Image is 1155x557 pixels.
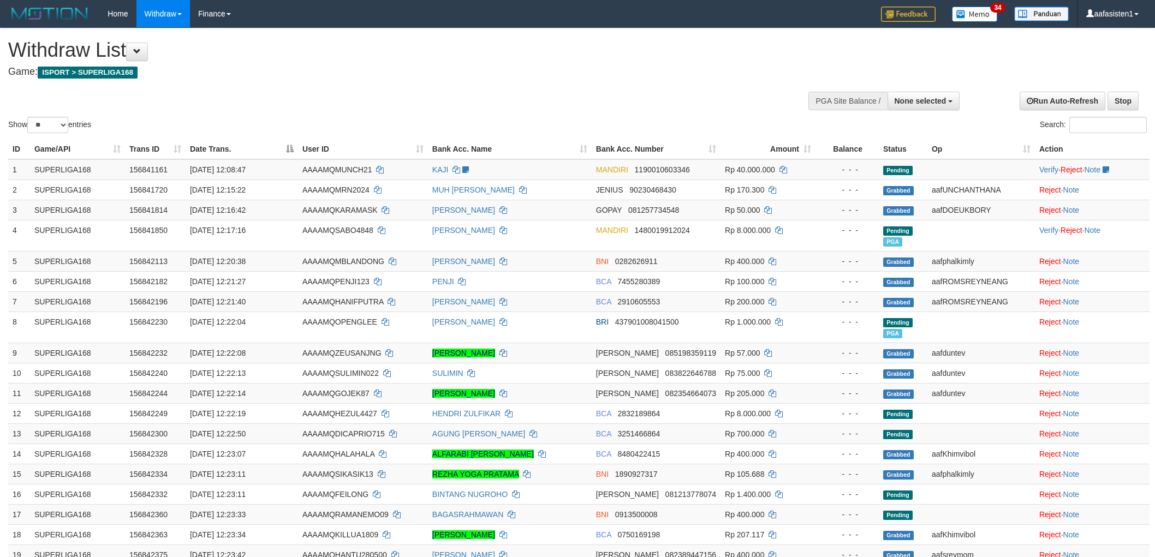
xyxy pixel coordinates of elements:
[432,389,495,398] a: [PERSON_NAME]
[30,291,125,312] td: SUPERLIGA168
[1063,510,1080,519] a: Note
[1039,318,1061,326] a: Reject
[1063,206,1080,214] a: Note
[30,159,125,180] td: SUPERLIGA168
[883,237,902,247] span: Marked by aafsoycanthlai
[617,297,660,306] span: Copy 2910605553 to clipboard
[820,489,874,500] div: - - -
[1035,464,1150,484] td: ·
[302,470,373,478] span: AAAAMQSIKASIK13
[8,139,30,159] th: ID
[129,226,168,235] span: 156841850
[1063,369,1080,378] a: Note
[432,349,495,357] a: [PERSON_NAME]
[1035,343,1150,363] td: ·
[432,206,495,214] a: [PERSON_NAME]
[725,450,764,458] span: Rp 400.000
[820,368,874,379] div: - - -
[1063,318,1080,326] a: Note
[302,450,374,458] span: AAAAMQHALAHALA
[432,470,519,478] a: REZHA YOGA PRATAMA
[302,165,372,174] span: AAAAMQMUNCH21
[596,297,611,306] span: BCA
[635,226,690,235] span: Copy 1480019912024 to clipboard
[190,470,246,478] span: [DATE] 12:23:11
[820,428,874,439] div: - - -
[952,7,998,22] img: Button%20Memo.svg
[1039,257,1061,266] a: Reject
[1035,139,1150,159] th: Action
[190,409,246,418] span: [DATE] 12:22:19
[1069,117,1147,133] input: Search:
[820,469,874,480] div: - - -
[617,409,660,418] span: Copy 2832189864 to clipboard
[927,383,1035,403] td: aafduntev
[129,257,168,266] span: 156842113
[129,277,168,286] span: 156842182
[302,185,370,194] span: AAAAMQMRN2024
[1035,403,1150,423] td: ·
[186,139,298,159] th: Date Trans.: activate to sort column descending
[883,298,914,307] span: Grabbed
[721,139,815,159] th: Amount: activate to sort column ascending
[302,318,377,326] span: AAAAMQOPENGLEE
[617,450,660,458] span: Copy 8480422415 to clipboard
[596,409,611,418] span: BCA
[820,448,874,459] div: - - -
[8,39,759,61] h1: Withdraw List
[725,510,764,519] span: Rp 400.000
[1035,524,1150,544] td: ·
[302,277,370,286] span: AAAAMQPENJI123
[927,363,1035,383] td: aafduntev
[725,389,764,398] span: Rp 205.000
[628,206,679,214] span: Copy 081257734548 to clipboard
[8,117,91,133] label: Show entries
[883,390,914,399] span: Grabbed
[883,490,913,500] span: Pending
[302,206,378,214] span: AAAAMQKARAMASK
[190,206,246,214] span: [DATE] 12:16:42
[820,184,874,195] div: - - -
[725,185,764,194] span: Rp 170.300
[1035,291,1150,312] td: ·
[820,205,874,215] div: - - -
[30,251,125,271] td: SUPERLIGA168
[30,504,125,524] td: SUPERLIGA168
[725,226,771,235] span: Rp 8.000.000
[596,530,611,539] span: BCA
[927,291,1035,312] td: aafROMSREYNEANG
[129,510,168,519] span: 156842360
[432,257,495,266] a: [PERSON_NAME]
[432,369,463,378] a: SULIMIN
[820,509,874,520] div: - - -
[8,220,30,251] td: 4
[596,226,628,235] span: MANDIRI
[129,490,168,499] span: 156842332
[302,409,377,418] span: AAAAMQHEZUL4427
[8,200,30,220] td: 3
[1035,312,1150,343] td: ·
[1035,423,1150,444] td: ·
[8,159,30,180] td: 1
[129,185,168,194] span: 156841720
[8,363,30,383] td: 10
[596,470,609,478] span: BNI
[1039,206,1061,214] a: Reject
[596,318,609,326] span: BRI
[30,139,125,159] th: Game/API: activate to sort column ascending
[1063,257,1080,266] a: Note
[883,369,914,379] span: Grabbed
[725,409,771,418] span: Rp 8.000.000
[883,430,913,439] span: Pending
[665,349,716,357] span: Copy 085198359119 to clipboard
[129,206,168,214] span: 156841814
[615,257,658,266] span: Copy 0282626911 to clipboard
[432,409,501,418] a: HENDRI ZULFIKAR
[129,470,168,478] span: 156842334
[1063,389,1080,398] a: Note
[596,185,623,194] span: JENIUS
[815,139,879,159] th: Balance
[432,450,534,458] a: ALFARABI [PERSON_NAME]
[927,251,1035,271] td: aafphalkimly
[927,179,1035,200] td: aafUNCHANTHANA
